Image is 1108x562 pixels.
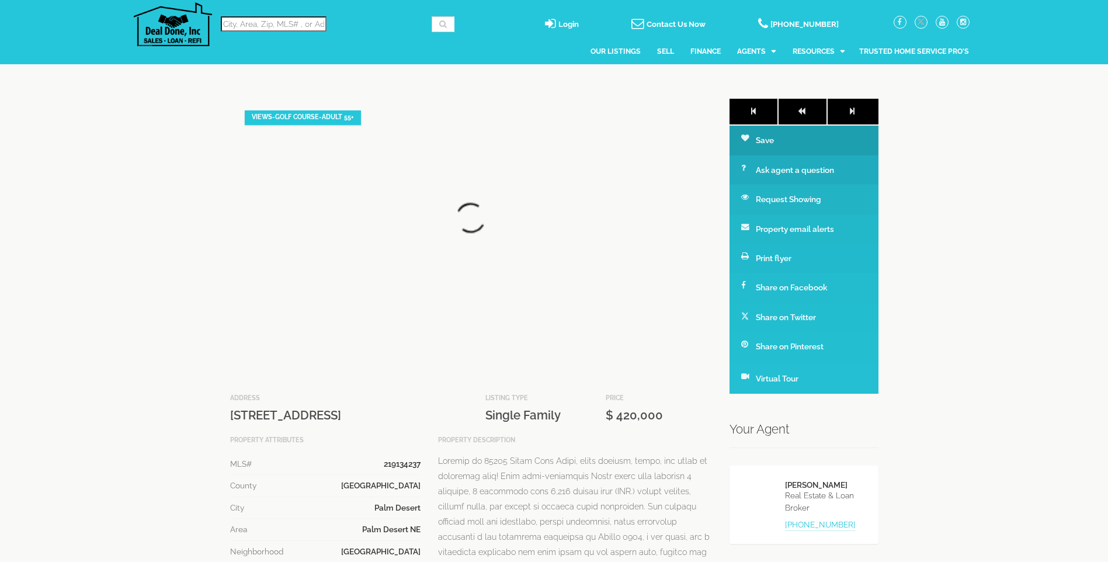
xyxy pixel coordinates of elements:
[915,17,928,26] a: twitter
[737,37,776,65] a: Agents
[341,480,421,491] span: [GEOGRAPHIC_DATA]
[221,16,327,32] input: City, Area, Zip, MLS# , or Addr
[252,113,272,121] span: Views
[957,17,970,26] a: instagram
[730,185,878,214] a: Request Showing
[785,491,854,512] span: Real Estate & Loan Broker
[230,481,256,490] strong: County
[591,37,641,65] a: Our Listings
[322,113,354,121] span: Adult 55+
[730,411,878,448] h2: Your Agent
[558,20,579,29] span: Login
[230,437,421,444] h5: Property Attributes
[793,37,845,65] a: Resources
[730,126,878,155] a: Save
[730,214,878,244] a: Property email alerts
[859,37,969,65] a: Trusted Home Service Pro's
[770,20,839,29] span: [PHONE_NUMBER]
[606,407,712,425] div: $ 420,000
[384,458,421,470] span: 219134237
[230,525,247,534] strong: Area
[230,459,252,469] strong: MLS#
[230,394,482,403] div: Address
[730,303,878,332] a: Share on Twitter
[647,20,706,29] span: Contact Us Now
[894,17,906,26] a: facebook
[438,437,712,444] h5: Property Description
[606,394,712,403] div: Price
[785,480,848,490] a: [PERSON_NAME]
[785,520,856,531] a: [PHONE_NUMBER]
[936,17,949,26] a: youtube
[631,20,706,30] a: Contact Us Now
[657,37,674,65] a: Sell
[362,523,421,535] span: Palm Desert NE
[690,37,721,65] a: Finance
[245,110,361,124] div: - -
[756,136,774,145] span: Save
[341,546,421,557] span: [GEOGRAPHIC_DATA]
[134,2,212,46] img: Deal Done, Inc Logo
[275,113,319,121] span: Golf Course
[374,502,421,514] span: Palm Desert
[758,20,839,30] a: [PHONE_NUMBER]
[735,471,777,513] a: Shane Zuspan
[545,20,579,30] a: login
[485,407,602,425] div: Single Family
[730,244,878,273] a: Print flyer
[730,332,878,364] button: Share on Pinterest
[230,547,283,556] strong: Neighborhood
[730,273,878,302] a: Share on Facebook
[730,364,878,393] a: Virtual Tour
[230,503,244,512] strong: City
[230,407,482,425] div: [STREET_ADDRESS]
[485,394,602,403] div: Listing Type
[730,155,878,185] a: Ask agent a question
